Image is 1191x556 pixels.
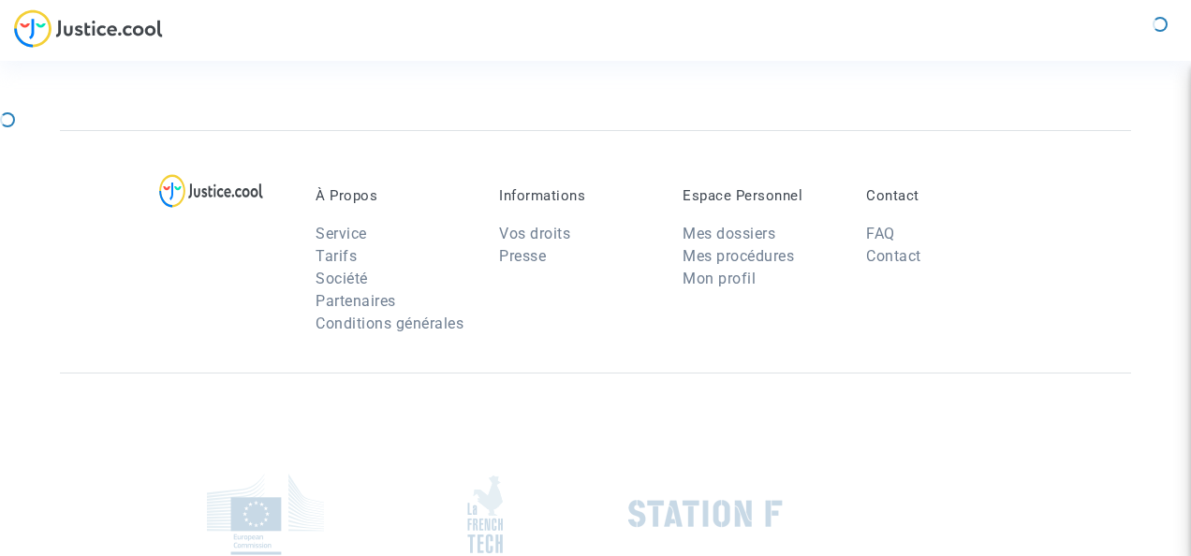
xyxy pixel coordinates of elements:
[316,292,396,310] a: Partenaires
[316,225,367,242] a: Service
[316,187,471,204] p: À Propos
[866,187,1022,204] p: Contact
[683,270,756,287] a: Mon profil
[467,475,503,554] img: french_tech.png
[499,247,546,265] a: Presse
[866,225,895,242] a: FAQ
[316,270,368,287] a: Société
[159,174,263,208] img: logo-lg.svg
[14,9,163,48] img: jc-logo.svg
[683,187,838,204] p: Espace Personnel
[499,225,570,242] a: Vos droits
[628,500,783,528] img: stationf.png
[316,315,463,332] a: Conditions générales
[499,187,654,204] p: Informations
[683,247,794,265] a: Mes procédures
[866,247,921,265] a: Contact
[316,247,357,265] a: Tarifs
[683,225,775,242] a: Mes dossiers
[207,474,324,555] img: europe_commision.png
